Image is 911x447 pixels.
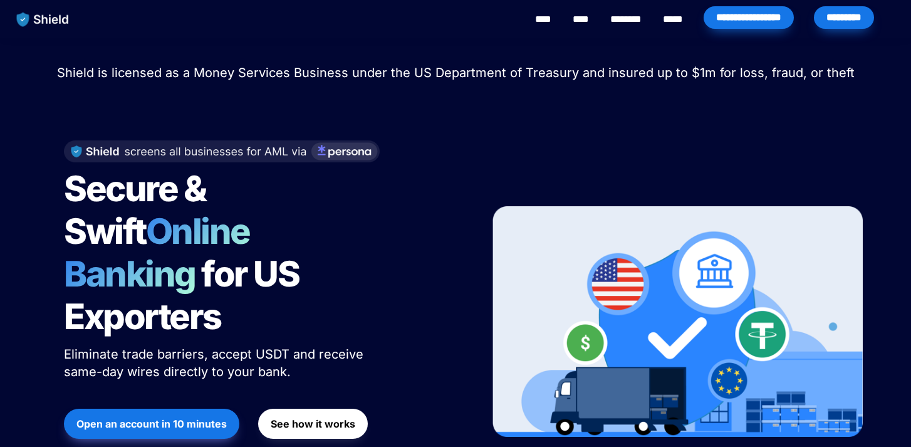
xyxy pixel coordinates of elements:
a: Open an account in 10 minutes [64,402,239,445]
span: Shield is licensed as a Money Services Business under the US Department of Treasury and insured u... [57,65,855,80]
a: See how it works [258,402,368,445]
button: See how it works [258,409,368,439]
strong: Open an account in 10 minutes [76,418,227,430]
span: Online Banking [64,210,263,295]
span: for US Exporters [64,253,305,338]
span: Secure & Swift [64,167,212,253]
img: website logo [11,6,75,33]
strong: See how it works [271,418,355,430]
button: Open an account in 10 minutes [64,409,239,439]
span: Eliminate trade barriers, accept USDT and receive same-day wires directly to your bank. [64,347,367,379]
